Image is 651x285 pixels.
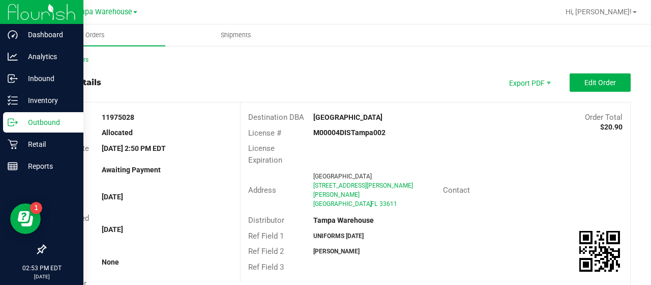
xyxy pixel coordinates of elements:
strong: Tampa Warehouse [313,216,374,224]
strong: M00004DISTampa002 [313,128,386,137]
span: Order Total [585,113,623,122]
inline-svg: Inventory [8,95,18,106]
a: Shipments [165,24,306,46]
strong: UNIFORMS [DATE] [313,232,364,240]
strong: [DATE] 2:50 PM EDT [102,144,166,152]
strong: Awaiting Payment [102,166,161,174]
qrcode: 11975028 [579,231,620,272]
span: [GEOGRAPHIC_DATA] [313,200,372,208]
strong: Allocated [102,128,133,137]
span: Contact [443,186,470,195]
span: Distributor [248,216,284,225]
span: Ref Field 3 [248,263,284,272]
p: 02:53 PM EDT [5,264,79,273]
li: Export PDF [498,73,559,92]
p: Analytics [18,50,79,63]
span: [STREET_ADDRESS][PERSON_NAME][PERSON_NAME] [313,182,413,198]
button: Edit Order [570,73,631,92]
p: Retail [18,138,79,150]
span: , [370,200,371,208]
span: Address [248,186,276,195]
strong: None [102,258,119,266]
span: Ref Field 1 [248,231,284,241]
span: License # [248,128,281,138]
span: Ref Field 2 [248,247,284,256]
inline-svg: Analytics [8,51,18,62]
inline-svg: Reports [8,161,18,171]
inline-svg: Outbound [8,117,18,127]
strong: [DATE] [102,225,123,234]
inline-svg: Inbound [8,73,18,84]
inline-svg: Dashboard [8,30,18,40]
a: Orders [24,24,165,46]
span: Destination DBA [248,113,304,122]
strong: 11975028 [102,113,134,121]
span: Hi, [PERSON_NAME]! [566,8,632,16]
strong: [DATE] [102,193,123,201]
span: Orders [72,31,119,40]
span: FL [371,200,377,208]
p: Outbound [18,116,79,128]
span: Tampa Warehouse [70,8,132,16]
iframe: Resource center unread badge [30,202,42,214]
strong: $20.90 [600,123,623,131]
img: Scan me! [579,231,620,272]
span: License Expiration [248,144,282,165]
inline-svg: Retail [8,139,18,149]
p: [DATE] [5,273,79,280]
p: Reports [18,160,79,172]
p: Dashboard [18,29,79,41]
p: Inbound [18,72,79,85]
span: [GEOGRAPHIC_DATA] [313,173,372,180]
span: 33611 [379,200,397,208]
span: Edit Order [584,79,616,87]
p: Inventory [18,94,79,107]
strong: [GEOGRAPHIC_DATA] [313,113,382,121]
span: Shipments [207,31,265,40]
iframe: Resource center [10,203,41,234]
strong: [PERSON_NAME] [313,248,360,255]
